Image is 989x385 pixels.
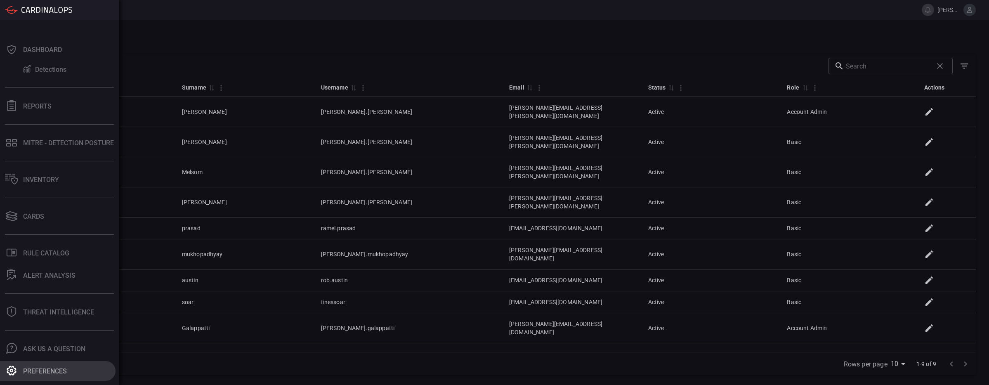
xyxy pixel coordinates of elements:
div: Rule Catalog [23,249,69,257]
button: Column Actions [808,81,821,94]
td: Active [642,291,781,313]
span: Go to next page [958,359,972,367]
td: [PERSON_NAME].galappatti [314,313,503,343]
span: Sort by Status ascending [666,84,676,91]
td: Active [642,187,781,217]
div: Actions [924,83,944,92]
button: Show/Hide filters [956,58,972,74]
button: Column Actions [356,81,370,94]
td: [EMAIL_ADDRESS][DOMAIN_NAME] [503,217,642,239]
td: Basic [780,269,919,291]
td: Active [642,269,781,291]
div: Preferences [23,367,67,375]
div: Status [648,83,666,92]
div: Threat Intelligence [23,308,94,316]
td: [PERSON_NAME].[PERSON_NAME] [314,97,503,127]
td: [EMAIL_ADDRESS][DOMAIN_NAME] [503,269,642,291]
td: [PERSON_NAME][EMAIL_ADDRESS][DOMAIN_NAME] [503,239,642,269]
td: [PERSON_NAME] [175,127,314,157]
td: [PERSON_NAME].[PERSON_NAME] [314,127,503,157]
td: Account Admin [780,313,919,343]
td: Basic [780,217,919,239]
td: Active [642,97,781,127]
span: Sort by Surname ascending [206,84,216,91]
div: ALERT ANALYSIS [23,272,76,279]
td: austin [175,269,314,291]
td: Active [642,239,781,269]
td: Active [642,127,781,157]
label: Rows per page [844,359,888,369]
td: Basic [780,291,919,313]
button: Column Actions [533,81,546,94]
td: prasad [175,217,314,239]
td: Galappatti [175,313,314,343]
td: Active [642,313,781,343]
span: Sort by Role ascending [800,84,810,91]
div: Detections [35,66,66,73]
td: Basic [780,239,919,269]
h1: User Management [36,30,976,41]
td: mukhopadhyay [175,239,314,269]
td: Active [642,157,781,187]
div: Cards [23,213,44,220]
button: Column Actions [674,81,687,94]
div: Reports [23,102,52,110]
td: [PERSON_NAME] [175,97,314,127]
div: Surname [182,83,206,92]
span: Sort by Email ascending [524,84,534,91]
td: [PERSON_NAME][EMAIL_ADDRESS][PERSON_NAME][DOMAIN_NAME] [503,187,642,217]
div: Dashboard [23,46,62,54]
td: Basic [780,127,919,157]
div: Rows per page [891,357,908,371]
td: [PERSON_NAME].[PERSON_NAME] [314,187,503,217]
td: ramel.prasad [314,217,503,239]
td: Basic [780,157,919,187]
span: Go to previous page [944,359,958,367]
td: Basic [780,187,919,217]
td: Active [642,217,781,239]
div: Ask Us A Question [23,345,85,353]
div: Inventory [23,176,59,184]
td: Account Admin [780,97,919,127]
td: [PERSON_NAME].[PERSON_NAME] [314,157,503,187]
td: [PERSON_NAME][EMAIL_ADDRESS][DOMAIN_NAME] [503,313,642,343]
div: Role [787,83,800,92]
td: [PERSON_NAME].mukhopadhyay [314,239,503,269]
td: soar [175,291,314,313]
td: [PERSON_NAME][EMAIL_ADDRESS][PERSON_NAME][DOMAIN_NAME] [503,157,642,187]
td: [EMAIL_ADDRESS][DOMAIN_NAME] [503,291,642,313]
div: Username [321,83,348,92]
td: [PERSON_NAME][EMAIL_ADDRESS][PERSON_NAME][DOMAIN_NAME] [503,127,642,157]
span: Clear search [933,59,947,73]
td: Melsom [175,157,314,187]
td: rob.austin [314,269,503,291]
span: 1-9 of 9 [913,360,939,368]
div: Email [509,83,524,92]
td: [PERSON_NAME] [175,187,314,217]
td: [PERSON_NAME][EMAIL_ADDRESS][PERSON_NAME][DOMAIN_NAME] [503,97,642,127]
span: [PERSON_NAME].[PERSON_NAME] [937,7,960,13]
td: tinessoar [314,291,503,313]
button: Column Actions [215,81,228,94]
span: Sort by Username ascending [348,84,358,91]
input: Search [846,58,930,74]
div: MITRE - Detection Posture [23,139,114,147]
